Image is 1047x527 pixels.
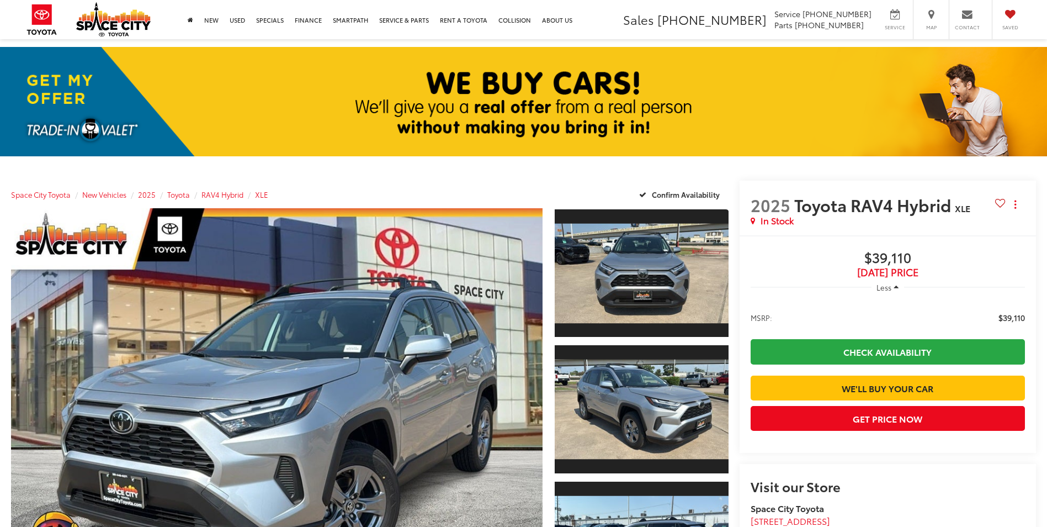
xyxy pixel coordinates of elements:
a: Expand Photo 1 [555,208,728,339]
span: In Stock [761,214,794,227]
span: Less [876,282,891,292]
strong: Space City Toyota [751,502,824,514]
a: XLE [255,189,268,199]
a: Toyota [167,189,190,199]
img: 2025 Toyota RAV4 Hybrid XLE [553,223,730,323]
span: dropdown dots [1014,200,1016,209]
span: 2025 [751,193,790,217]
span: [PHONE_NUMBER] [802,8,871,19]
button: Less [871,278,905,298]
span: Saved [998,24,1022,31]
span: $39,110 [751,250,1025,267]
span: Map [919,24,943,31]
a: We'll Buy Your Car [751,376,1025,400]
h2: Visit our Store [751,479,1025,493]
a: Expand Photo 2 [555,344,728,475]
button: Get Price Now [751,406,1025,431]
a: Check Availability [751,339,1025,364]
span: MSRP: [751,312,772,323]
span: [PHONE_NUMBER] [657,10,767,28]
span: $39,110 [998,312,1025,323]
span: Parts [774,19,793,30]
span: Service [774,8,800,19]
a: New Vehicles [82,189,126,199]
a: 2025 [138,189,156,199]
img: Space City Toyota [76,2,151,36]
span: [DATE] Price [751,267,1025,278]
a: RAV4 Hybrid [201,189,243,199]
button: Confirm Availability [633,185,729,204]
span: Confirm Availability [652,189,720,199]
a: Space City Toyota [11,189,71,199]
button: Actions [1006,195,1025,214]
span: [PHONE_NUMBER] [795,19,864,30]
span: Service [883,24,907,31]
span: Sales [623,10,654,28]
span: [STREET_ADDRESS] [751,514,830,527]
span: Toyota RAV4 Hybrid [794,193,955,217]
span: XLE [955,202,970,214]
img: 2025 Toyota RAV4 Hybrid XLE [553,360,730,460]
span: Contact [955,24,980,31]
